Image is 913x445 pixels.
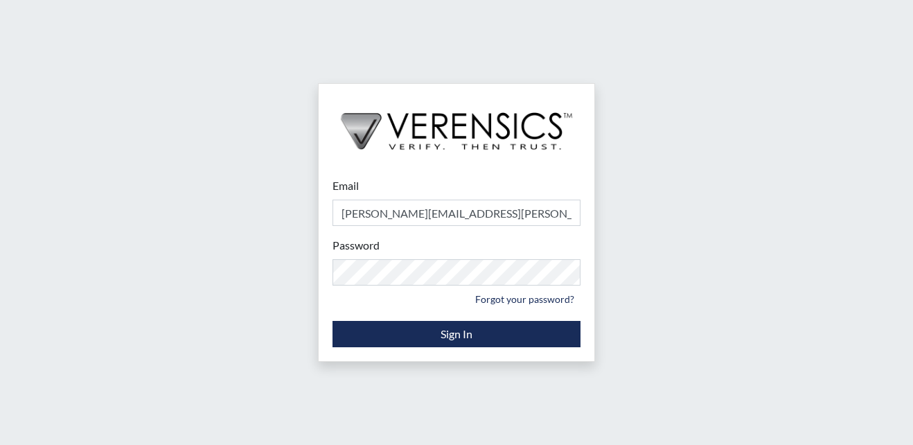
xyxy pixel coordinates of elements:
[469,288,580,310] a: Forgot your password?
[333,237,380,254] label: Password
[333,200,580,226] input: Email
[333,177,359,194] label: Email
[319,84,594,164] img: logo-wide-black.2aad4157.png
[333,321,580,347] button: Sign In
